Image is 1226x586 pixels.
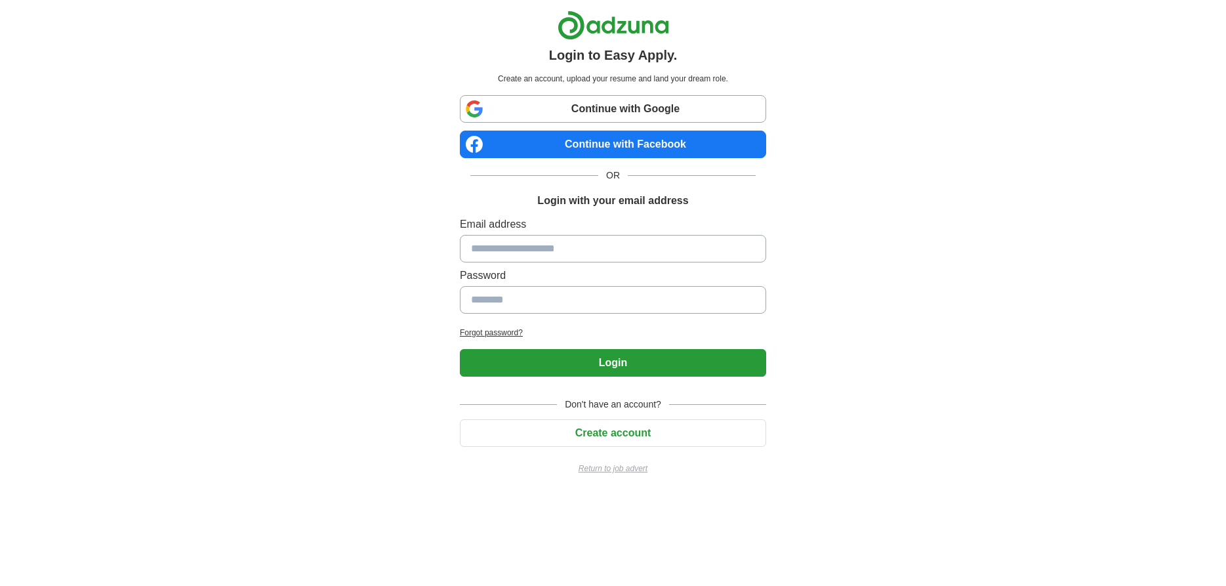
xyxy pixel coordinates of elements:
[557,398,669,411] span: Don't have an account?
[460,217,766,232] label: Email address
[462,73,764,85] p: Create an account, upload your resume and land your dream role.
[598,169,628,182] span: OR
[460,95,766,123] a: Continue with Google
[460,427,766,438] a: Create account
[549,45,678,65] h1: Login to Easy Apply.
[460,419,766,447] button: Create account
[460,131,766,158] a: Continue with Facebook
[460,268,766,283] label: Password
[558,10,669,40] img: Adzuna logo
[537,193,688,209] h1: Login with your email address
[460,463,766,474] a: Return to job advert
[460,349,766,377] button: Login
[460,327,766,339] a: Forgot password?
